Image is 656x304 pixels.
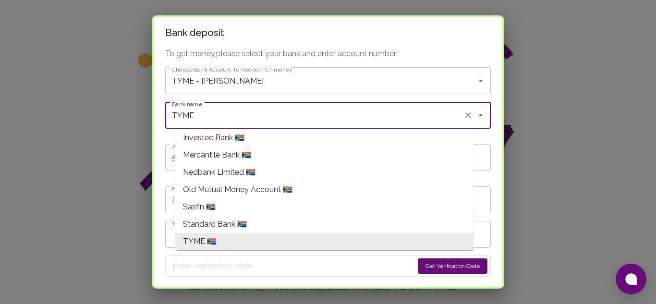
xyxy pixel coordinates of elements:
[154,17,502,48] h2: Bank deposit
[172,65,292,73] label: Choose Bank Account To Redeem Chimoney
[165,48,491,60] p: To get money, please select your bank and enter account number
[183,219,247,230] span: Standard Bank 🇿🇦
[172,100,202,108] label: Bank name
[462,109,475,122] button: Clear
[183,149,251,161] span: Mercantile Bank 🇿🇦
[474,74,487,87] button: Open
[183,201,216,213] span: Sasfin 🇿🇦
[183,132,244,144] span: Investec Bank 🇿🇦
[474,109,487,122] button: Close
[172,219,207,227] label: Your address
[172,258,413,274] input: Enter verification code
[183,184,292,195] span: Old Mutual Money Account 🇿🇦
[616,264,646,294] button: Open chat window
[172,142,218,150] label: Account Number
[172,184,198,193] label: Full name
[183,167,255,178] span: Nedbank Limited 🇿🇦
[418,258,487,274] button: Get Verification Code
[183,236,217,247] span: TYME 🇿🇦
